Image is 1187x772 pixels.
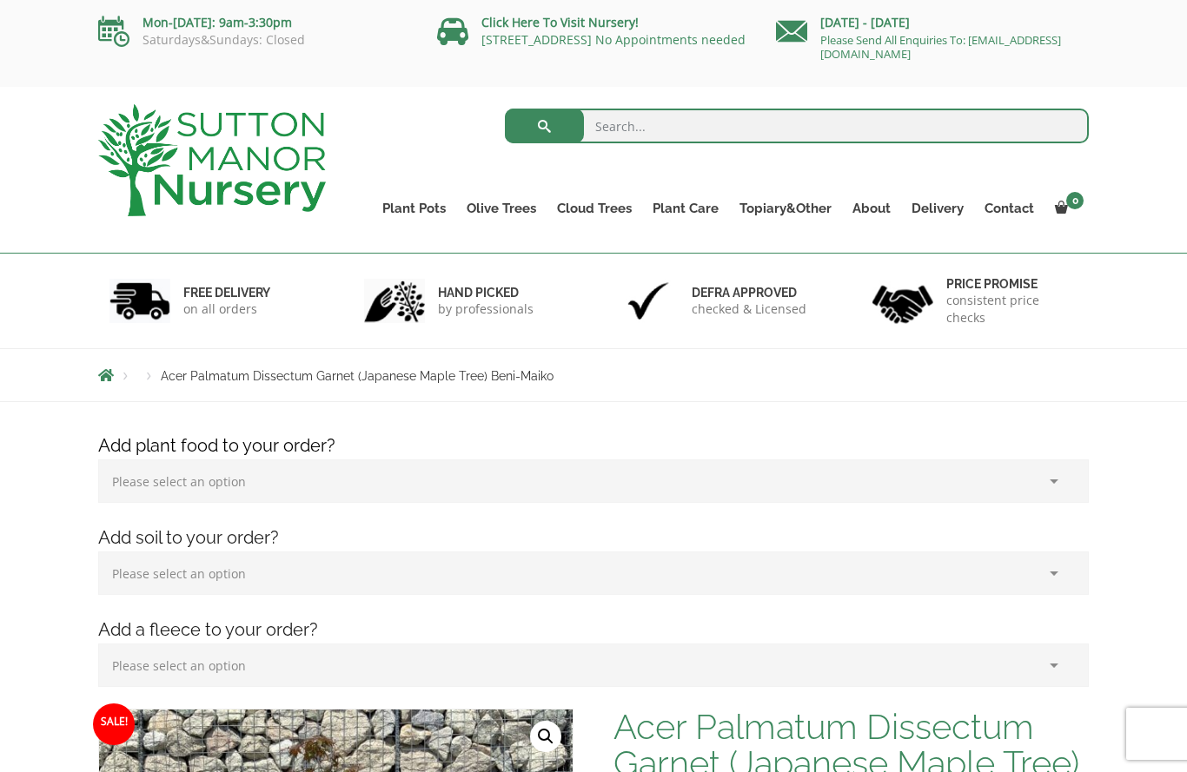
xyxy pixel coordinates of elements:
[109,279,170,323] img: 1.jpg
[93,703,135,745] span: Sale!
[85,432,1102,459] h4: Add plant food to your order?
[776,12,1089,33] p: [DATE] - [DATE]
[901,196,974,221] a: Delivery
[946,292,1078,327] p: consistent price checks
[98,12,411,33] p: Mon-[DATE]: 9am-3:30pm
[481,31,746,48] a: [STREET_ADDRESS] No Appointments needed
[364,279,425,323] img: 2.jpg
[692,300,806,318] p: checked & Licensed
[618,279,679,323] img: 3.jpg
[183,285,270,300] h6: FREE DELIVERY
[161,369,554,383] span: Acer Palmatum Dissectum Garnet (Japanese Maple Tree) Beni-Maiko
[481,14,639,30] a: Click Here To Visit Nursery!
[820,32,1061,62] a: Please Send All Enquiries To: [EMAIL_ADDRESS][DOMAIN_NAME]
[98,104,326,216] img: logo
[974,196,1044,221] a: Contact
[438,300,534,318] p: by professionals
[530,721,561,752] a: View full-screen image gallery
[505,109,1090,143] input: Search...
[85,525,1102,551] h4: Add soil to your order?
[642,196,729,221] a: Plant Care
[98,33,411,47] p: Saturdays&Sundays: Closed
[946,276,1078,292] h6: Price promise
[547,196,642,221] a: Cloud Trees
[729,196,842,221] a: Topiary&Other
[692,285,806,300] h6: Defra approved
[1044,196,1089,221] a: 0
[872,274,933,327] img: 4.jpg
[1066,192,1084,209] span: 0
[456,196,547,221] a: Olive Trees
[85,617,1102,643] h4: Add a fleece to your order?
[98,368,1089,382] nav: Breadcrumbs
[183,300,270,318] p: on all orders
[842,196,901,221] a: About
[438,285,534,300] h6: hand picked
[372,196,456,221] a: Plant Pots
